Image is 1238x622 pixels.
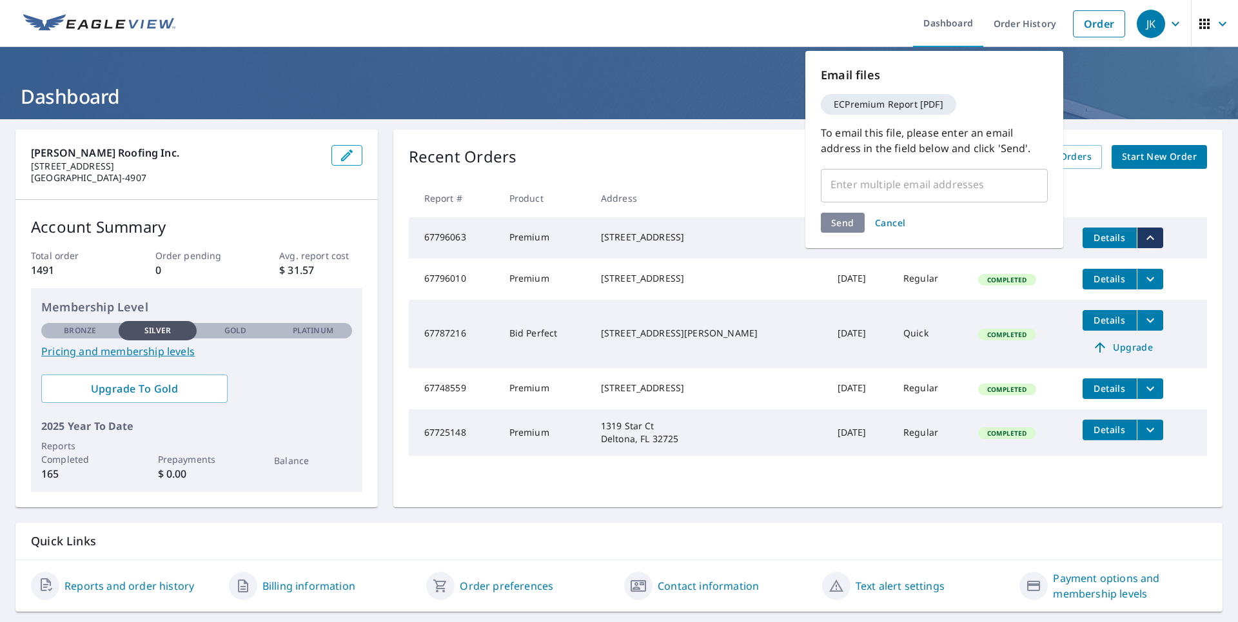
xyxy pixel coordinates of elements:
td: Bid Perfect [499,300,591,368]
p: Avg. report cost [279,249,362,262]
p: Silver [144,325,172,336]
td: [DATE] [827,300,893,368]
p: Reports Completed [41,439,119,466]
td: 67787216 [409,300,499,368]
div: 1319 Star Ct Deltona, FL 32725 [601,420,817,445]
th: Report # [409,179,499,217]
div: [STREET_ADDRESS] [601,382,817,394]
p: 165 [41,466,119,481]
p: Prepayments [158,452,235,466]
a: Order [1073,10,1125,37]
td: 67748559 [409,368,499,409]
span: Upgrade To Gold [52,382,217,396]
td: 67725148 [409,409,499,456]
td: Regular [893,258,968,300]
span: ECPremium Report [PDF] [826,100,951,109]
p: Email files [821,66,1048,84]
p: Bronze [64,325,96,336]
img: EV Logo [23,14,175,34]
button: filesDropdownBtn-67725148 [1137,420,1163,440]
p: Membership Level [41,298,352,316]
button: filesDropdownBtn-67796010 [1137,269,1163,289]
p: $ 0.00 [158,466,235,481]
p: Total order [31,249,113,262]
td: Regular [893,368,968,409]
button: Cancel [870,213,911,233]
td: [DATE] [827,258,893,300]
p: 2025 Year To Date [41,418,352,434]
a: Upgrade To Gold [41,374,228,403]
a: Payment options and membership levels [1053,570,1207,601]
td: Premium [499,409,591,456]
td: [DATE] [827,409,893,456]
td: Quick [893,300,968,368]
span: Details [1090,423,1129,436]
button: detailsBtn-67796010 [1083,269,1137,289]
a: Contact information [658,578,759,594]
span: Upgrade [1090,340,1155,355]
p: [STREET_ADDRESS] [31,160,321,172]
p: $ 31.57 [279,262,362,278]
button: filesDropdownBtn-67787216 [1137,310,1163,331]
td: Premium [499,368,591,409]
p: Order pending [155,249,238,262]
button: detailsBtn-67725148 [1083,420,1137,440]
td: Regular [893,409,968,456]
div: [STREET_ADDRESS] [601,272,817,285]
a: Reports and order history [64,578,194,594]
th: Address [591,179,827,217]
span: Cancel [875,217,906,229]
button: detailsBtn-67748559 [1083,378,1137,399]
p: Quick Links [31,533,1207,549]
button: detailsBtn-67787216 [1083,310,1137,331]
span: Start New Order [1122,149,1197,165]
span: Completed [979,429,1034,438]
p: 1491 [31,262,113,278]
p: [GEOGRAPHIC_DATA]-4907 [31,172,321,184]
span: Details [1090,231,1129,244]
input: Enter multiple email addresses [827,172,1023,197]
button: detailsBtn-67796063 [1083,228,1137,248]
span: Completed [979,385,1034,394]
a: Start New Order [1112,145,1207,169]
td: 67796010 [409,258,499,300]
button: filesDropdownBtn-67796063 [1137,228,1163,248]
td: Premium [499,258,591,300]
button: filesDropdownBtn-67748559 [1137,378,1163,399]
div: [STREET_ADDRESS][PERSON_NAME] [601,327,817,340]
a: Upgrade [1083,337,1163,358]
a: Text alert settings [856,578,945,594]
td: Premium [499,217,591,258]
span: Completed [979,275,1034,284]
p: Recent Orders [409,145,517,169]
span: Details [1090,382,1129,394]
p: 0 [155,262,238,278]
span: Details [1090,314,1129,326]
a: Pricing and membership levels [41,344,352,359]
p: Platinum [293,325,333,336]
a: Billing information [262,578,355,594]
p: Balance [274,454,351,467]
th: Product [499,179,591,217]
td: 67796063 [409,217,499,258]
div: JK [1137,10,1165,38]
span: Completed [979,330,1034,339]
span: Details [1090,273,1129,285]
p: Gold [224,325,246,336]
p: Account Summary [31,215,362,238]
td: [DATE] [827,368,893,409]
p: To email this file, please enter an email address in the field below and click 'Send'. [821,125,1048,156]
a: Order preferences [460,578,553,594]
p: [PERSON_NAME] Roofing Inc. [31,145,321,160]
h1: Dashboard [15,83,1223,110]
div: [STREET_ADDRESS] [601,231,817,244]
